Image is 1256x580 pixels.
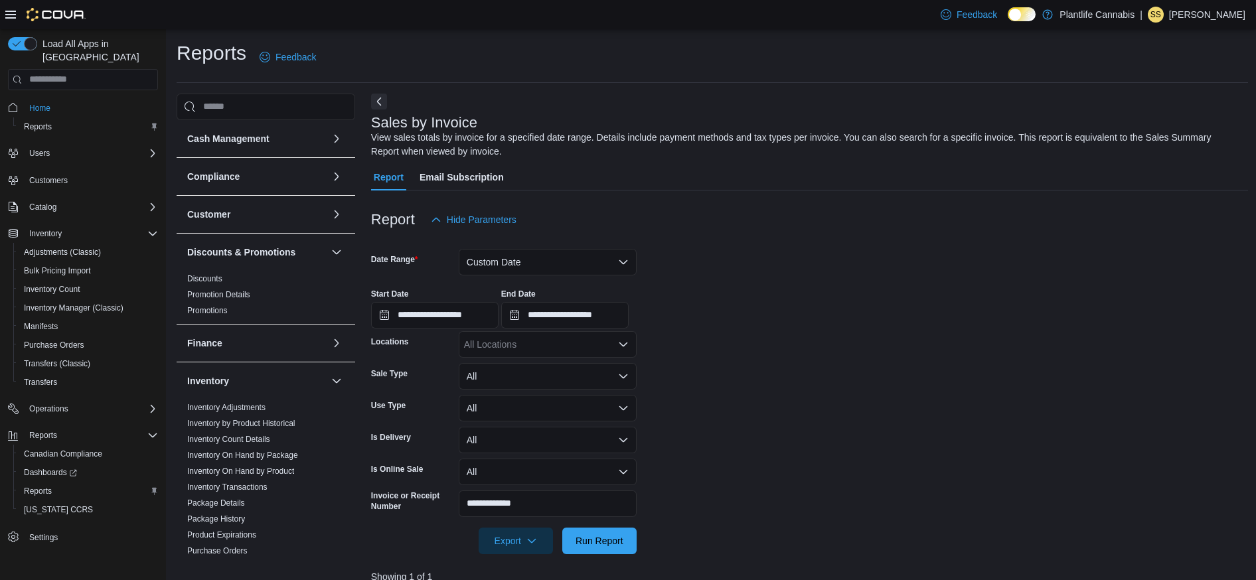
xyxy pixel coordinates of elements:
span: Purchase Orders [19,337,158,353]
button: All [459,459,637,485]
span: Promotion Details [187,289,250,300]
a: Discounts [187,274,222,283]
a: Feedback [254,44,321,70]
span: Manifests [19,319,158,334]
a: Product Expirations [187,530,256,540]
a: Adjustments (Classic) [19,244,106,260]
span: Dashboards [19,465,158,480]
div: View sales totals by invoice for a specified date range. Details include payment methods and tax ... [371,131,1241,159]
button: Discounts & Promotions [187,246,326,259]
button: Reports [24,427,62,443]
span: Promotions [187,305,228,316]
span: Email Subscription [420,164,504,190]
button: Inventory [187,374,326,388]
a: Inventory On Hand by Package [187,451,298,460]
span: Home [24,100,158,116]
span: Inventory by Product Historical [187,418,295,429]
label: Is Delivery [371,432,411,443]
input: Press the down key to open a popover containing a calendar. [371,302,499,328]
span: Customers [24,172,158,188]
span: Load All Apps in [GEOGRAPHIC_DATA] [37,37,158,64]
a: Transfers [19,374,62,390]
span: Inventory On Hand by Package [187,450,298,461]
a: Home [24,100,56,116]
button: Cash Management [329,131,345,147]
a: Purchase Orders [187,546,248,555]
label: Start Date [371,289,409,299]
span: Feedback [275,50,316,64]
label: Invoice or Receipt Number [371,490,453,512]
span: Dark Mode [1008,21,1008,22]
button: All [459,395,637,421]
a: Promotion Details [187,290,250,299]
span: Inventory Count Details [187,434,270,445]
a: Package History [187,514,245,524]
a: Customers [24,173,73,188]
button: Manifests [13,317,163,336]
button: Users [3,144,163,163]
button: Customer [329,206,345,222]
h3: Finance [187,336,222,350]
h3: Inventory [187,374,229,388]
span: Transfers (Classic) [19,356,158,372]
span: Inventory [29,228,62,239]
a: Feedback [935,1,1002,28]
label: Is Online Sale [371,464,424,474]
a: Inventory On Hand by Product [187,467,294,476]
button: Reports [13,482,163,500]
button: Cash Management [187,132,326,145]
span: Customers [29,175,68,186]
button: Users [24,145,55,161]
button: [US_STATE] CCRS [13,500,163,519]
span: Operations [24,401,158,417]
button: Inventory [3,224,163,243]
button: Inventory [329,373,345,389]
a: Reports [19,483,57,499]
button: Inventory Count [13,280,163,299]
button: Catalog [3,198,163,216]
span: Export [487,528,545,554]
span: Run Report [576,534,623,547]
span: Dashboards [24,467,77,478]
div: Sarah Swensrude [1148,7,1164,23]
a: Inventory Count [19,281,86,297]
button: Transfers (Classic) [13,354,163,373]
span: Inventory Manager (Classic) [24,303,123,313]
span: Reports [24,427,158,443]
label: Use Type [371,400,406,411]
button: Canadian Compliance [13,445,163,463]
span: Adjustments (Classic) [24,247,101,257]
a: Inventory Adjustments [187,403,266,412]
button: Transfers [13,373,163,392]
span: Inventory Adjustments [187,402,266,413]
span: Catalog [24,199,158,215]
span: Inventory [24,226,158,242]
span: Transfers (Classic) [24,358,90,369]
a: Canadian Compliance [19,446,108,462]
a: Inventory by Product Historical [187,419,295,428]
div: Discounts & Promotions [177,271,355,324]
button: Finance [187,336,326,350]
p: Plantlife Cannabis [1060,7,1135,23]
span: Inventory On Hand by Product [187,466,294,476]
span: Reports [24,121,52,132]
img: Cova [27,8,86,21]
span: Reports [19,483,158,499]
button: Run Report [562,528,637,554]
span: Operations [29,403,68,414]
span: Settings [24,528,158,545]
button: Operations [24,401,74,417]
button: Bulk Pricing Import [13,261,163,280]
a: Promotions [187,306,228,315]
span: Report [374,164,404,190]
a: Package Details [187,498,245,508]
span: Inventory Manager (Classic) [19,300,158,316]
span: Users [29,148,50,159]
span: [US_STATE] CCRS [24,504,93,515]
span: Canadian Compliance [19,446,158,462]
span: Settings [29,532,58,543]
h3: Discounts & Promotions [187,246,295,259]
